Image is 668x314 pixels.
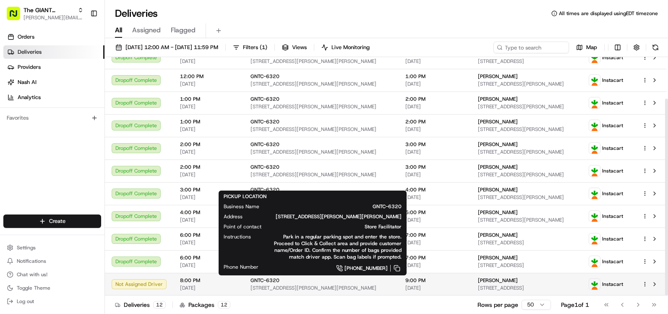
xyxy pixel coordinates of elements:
span: Live Monitoring [331,44,370,51]
img: profile_instacart_ahold_partner.png [589,120,600,131]
span: 2:00 PM [405,118,464,125]
span: Nash AI [18,78,37,86]
span: Instacart [602,54,623,61]
span: [STREET_ADDRESS][PERSON_NAME][PERSON_NAME] [250,149,392,155]
span: GNTC-6320 [273,203,402,210]
span: 2:00 PM [180,141,237,148]
img: profile_instacart_ahold_partner.png [589,97,600,108]
span: Create [49,217,65,225]
span: Notifications [17,258,46,264]
span: 7:00 PM [405,232,464,238]
span: [PERSON_NAME] [478,186,518,193]
button: The GIANT Company [23,6,74,14]
div: 📗 [8,166,15,173]
span: Instacart [602,145,623,152]
span: [DATE] [405,58,464,65]
span: GNTC-6320 [250,277,279,284]
span: 2:00 PM [180,164,237,170]
button: [DATE] 12:00 AM - [DATE] 11:59 PM [112,42,222,53]
span: [PHONE_NUMBER] [344,265,388,272]
span: GNTC-6320 [250,164,279,170]
span: [PERSON_NAME] [478,73,518,80]
span: [DATE] [405,239,464,246]
a: Analytics [3,91,104,104]
span: ( 1 ) [260,44,267,51]
span: 4:00 PM [405,186,464,193]
span: 3:00 PM [405,164,464,170]
span: Business Name [224,203,259,210]
button: Filters(1) [229,42,271,53]
img: 1736555255976-a54dd68f-1ca7-489b-9aae-adbdc363a1c4 [8,80,23,95]
button: See all [130,107,153,118]
span: 6:00 PM [180,254,237,261]
div: We're available if you need us! [38,89,115,95]
span: GNTC-6320 [250,141,279,148]
span: [PERSON_NAME] [478,209,518,216]
span: [PERSON_NAME] [478,254,518,261]
span: GNTC-6320 [250,73,279,80]
span: Instacart [602,213,623,220]
button: Map [572,42,601,53]
span: [PERSON_NAME] [478,232,518,238]
a: Orders [3,30,104,44]
span: Views [292,44,307,51]
span: [STREET_ADDRESS] [478,262,575,269]
span: [DATE] [180,194,237,201]
span: [DATE] [405,194,464,201]
span: Log out [17,298,34,305]
span: [DATE] [180,239,237,246]
span: Knowledge Base [17,165,64,173]
span: Phone Number [224,264,258,270]
span: Assigned [132,25,161,35]
span: [STREET_ADDRESS][PERSON_NAME][PERSON_NAME] [250,103,392,110]
span: Park in a regular parking spot and enter the store. Proceed to Click & Collect area and provide c... [264,233,402,260]
span: Point of contact [224,223,261,230]
a: Providers [3,60,104,74]
span: [DATE] [28,130,45,137]
input: Type to search [493,42,569,53]
input: Clear [22,54,138,63]
div: Deliveries [115,301,166,309]
button: Start new chat [143,83,153,93]
span: GNTC-6320 [250,118,279,125]
img: profile_instacart_ahold_partner.png [589,165,600,176]
span: Instacart [602,235,623,242]
a: Nash AI [3,76,104,89]
div: Favorites [3,111,101,125]
a: 📗Knowledge Base [5,162,68,177]
span: 1:00 PM [180,96,237,102]
span: [STREET_ADDRESS][PERSON_NAME][PERSON_NAME] [250,126,392,133]
button: Settings [3,242,101,254]
span: [DATE] [180,217,237,223]
span: 1:00 PM [180,118,237,125]
span: Instacart [602,77,623,84]
img: profile_instacart_ahold_partner.png [589,256,600,267]
span: [STREET_ADDRESS][PERSON_NAME][PERSON_NAME] [250,58,392,65]
span: [DATE] [180,81,237,87]
div: Page 1 of 1 [561,301,589,309]
span: [DATE] [405,171,464,178]
span: [DATE] [180,58,237,65]
span: 12:00 PM [180,73,237,80]
img: Nash [8,8,25,25]
span: 4:00 PM [180,209,237,216]
button: Views [278,42,311,53]
span: Instacart [602,167,623,174]
button: [PERSON_NAME][EMAIL_ADDRESS][PERSON_NAME][DOMAIN_NAME] [23,14,83,21]
span: [STREET_ADDRESS][PERSON_NAME] [478,81,575,87]
span: [PERSON_NAME] [478,141,518,148]
span: [DATE] [180,285,237,291]
button: Log out [3,296,101,307]
span: [DATE] [180,149,237,155]
span: Instacart [602,281,623,288]
span: [STREET_ADDRESS][PERSON_NAME][PERSON_NAME] [250,81,392,87]
span: [DATE] [405,81,464,87]
span: Settings [17,244,36,251]
span: [DATE] 12:00 AM - [DATE] 11:59 PM [125,44,218,51]
span: [PERSON_NAME] [478,277,518,284]
span: [PERSON_NAME] [478,96,518,102]
a: Powered byPylon [59,185,102,192]
img: profile_instacart_ahold_partner.png [589,211,600,222]
span: [STREET_ADDRESS][PERSON_NAME] [478,194,575,201]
